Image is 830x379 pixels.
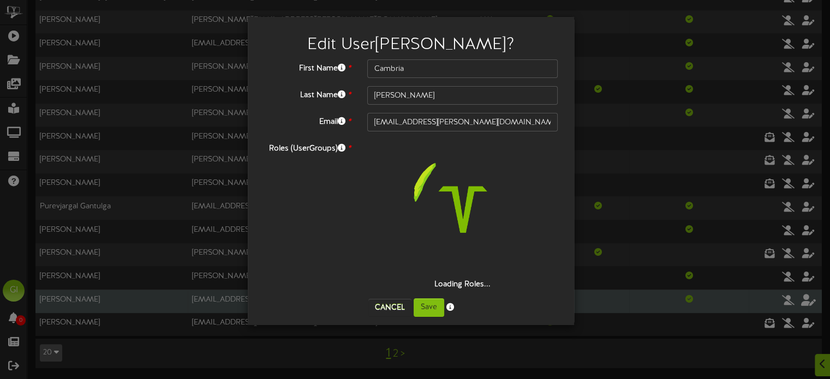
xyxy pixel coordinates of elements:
[414,298,444,317] button: Save
[256,86,359,101] label: Last Name
[393,140,533,279] img: loading-spinner-3.png
[367,113,558,131] input: User Email
[367,86,558,105] input: User Last Name
[256,140,359,154] label: Roles (UserGroups)
[264,36,558,54] h2: Edit User [PERSON_NAME] ?
[368,299,411,316] button: Cancel
[256,59,359,74] label: First Name
[367,59,558,78] input: User First Name
[256,113,359,128] label: Email
[434,280,491,288] strong: Loading Roles...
